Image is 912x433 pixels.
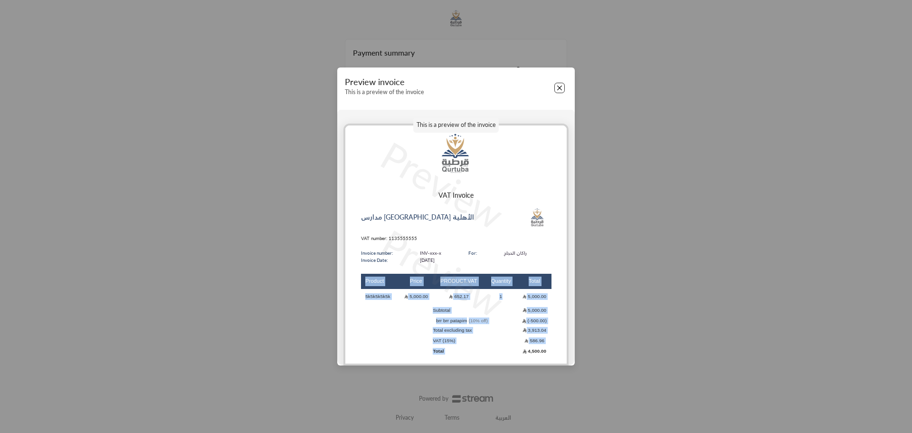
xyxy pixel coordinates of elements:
[361,273,551,357] table: Products
[371,215,514,331] p: Preview
[361,290,399,303] td: 5k5k5k5k5k
[523,203,551,232] img: Logo
[433,346,517,356] td: Total
[517,290,551,303] td: 5,000.00
[433,304,517,317] td: Subtotal
[433,318,517,324] td: brr brr patapim
[517,318,551,324] td: (-500.00)
[504,250,551,257] p: راكان الحجاج
[345,89,424,96] p: This is a preview of the invoice
[517,304,551,317] td: 5,000.00
[345,125,567,183] img: headernow_xipru.png
[361,250,393,257] p: Invoice number:
[468,250,477,257] p: For:
[433,325,517,335] td: Total excluding tax
[345,77,424,87] p: Preview invoice
[361,274,399,289] th: Product
[361,190,551,200] p: VAT Invoice
[361,235,551,242] p: VAT number: 1135555555
[517,325,551,335] td: 3,913.04
[517,274,551,289] th: Total
[399,290,433,303] td: 5,000.00
[554,83,565,93] button: Close
[517,346,551,356] td: 4,500.00
[413,118,499,133] p: This is a preview of the invoice
[371,127,514,243] p: Preview
[399,274,433,289] th: Price
[361,257,393,264] p: Invoice Date:
[433,336,517,346] td: VAT (15%)
[517,336,551,346] td: 586.96
[361,212,474,222] p: مدارس [GEOGRAPHIC_DATA] الأهلية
